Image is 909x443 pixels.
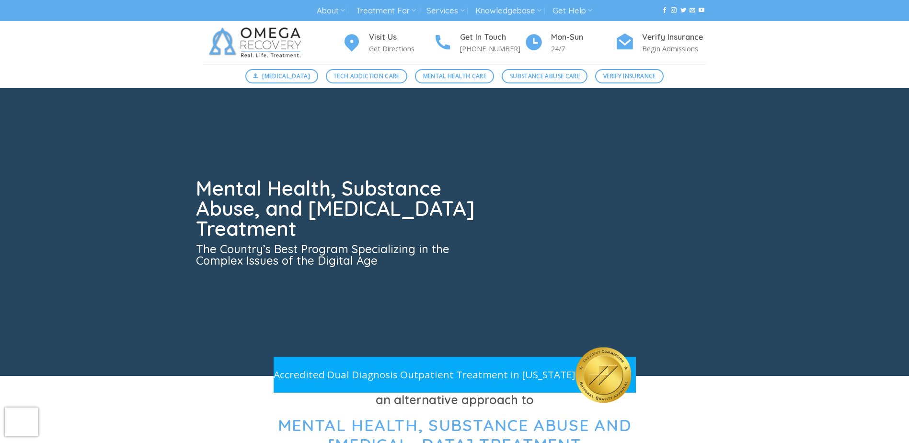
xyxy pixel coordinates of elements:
[460,43,524,54] p: [PHONE_NUMBER]
[671,7,677,14] a: Follow on Instagram
[334,71,400,81] span: Tech Addiction Care
[551,43,615,54] p: 24/7
[595,69,664,83] a: Verify Insurance
[699,7,704,14] a: Follow on YouTube
[203,21,311,64] img: Omega Recovery
[274,367,575,383] p: Accredited Dual Diagnosis Outpatient Treatment in [US_STATE]
[262,71,310,81] span: [MEDICAL_DATA]
[662,7,667,14] a: Follow on Facebook
[342,31,433,55] a: Visit Us Get Directions
[326,69,408,83] a: Tech Addiction Care
[603,71,656,81] span: Verify Insurance
[475,2,541,20] a: Knowledgebase
[680,7,686,14] a: Follow on Twitter
[245,69,318,83] a: [MEDICAL_DATA]
[642,43,706,54] p: Begin Admissions
[203,390,706,409] h3: an alternative approach to
[460,31,524,44] h4: Get In Touch
[615,31,706,55] a: Verify Insurance Begin Admissions
[356,2,416,20] a: Treatment For
[552,2,592,20] a: Get Help
[551,31,615,44] h4: Mon-Sun
[317,2,345,20] a: About
[369,43,433,54] p: Get Directions
[369,31,433,44] h4: Visit Us
[502,69,587,83] a: Substance Abuse Care
[690,7,695,14] a: Send us an email
[426,2,464,20] a: Services
[423,71,486,81] span: Mental Health Care
[415,69,494,83] a: Mental Health Care
[433,31,524,55] a: Get In Touch [PHONE_NUMBER]
[642,31,706,44] h4: Verify Insurance
[196,178,481,239] h1: Mental Health, Substance Abuse, and [MEDICAL_DATA] Treatment
[510,71,580,81] span: Substance Abuse Care
[196,243,481,266] h3: The Country’s Best Program Specializing in the Complex Issues of the Digital Age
